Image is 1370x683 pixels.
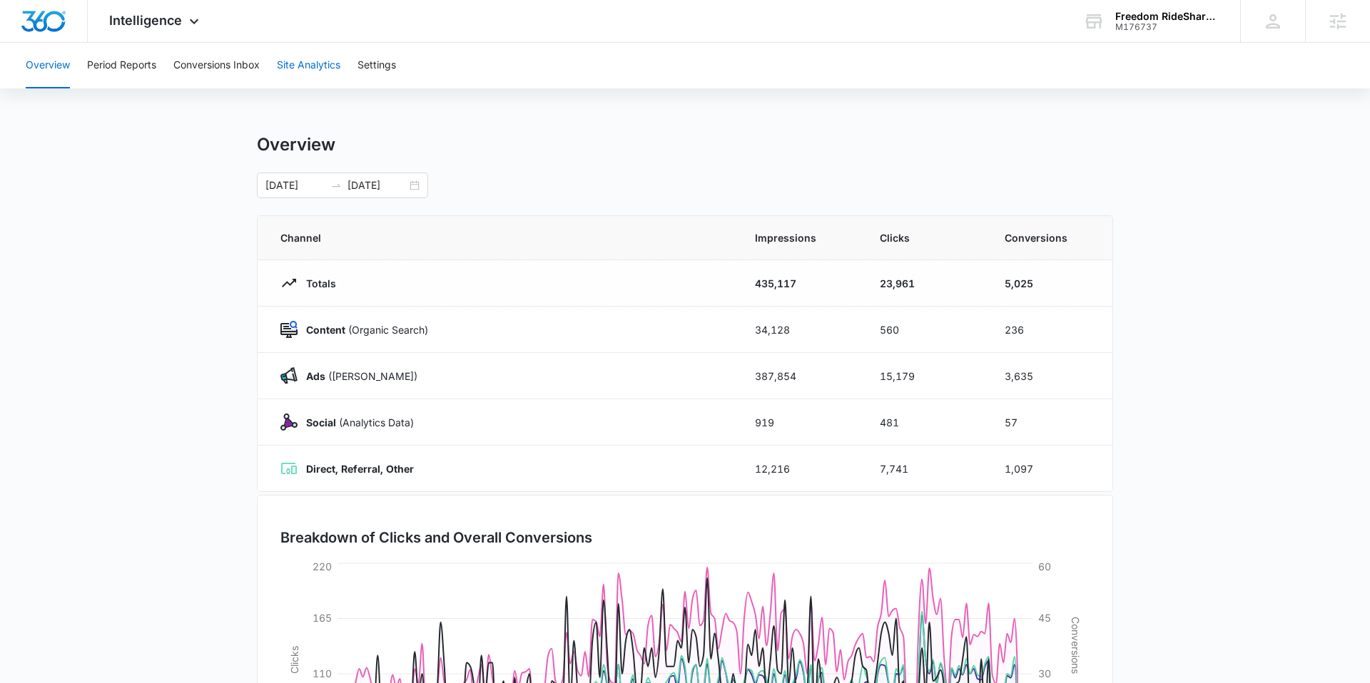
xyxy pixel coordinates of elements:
[280,321,298,338] img: Content
[288,646,300,674] tspan: Clicks
[26,43,70,88] button: Overview
[173,43,260,88] button: Conversions Inbox
[863,260,988,307] td: 23,961
[306,416,336,428] strong: Social
[306,463,414,475] strong: Direct, Referral, Other
[863,307,988,353] td: 560
[298,322,428,337] p: (Organic Search)
[280,414,298,431] img: Social
[988,307,1112,353] td: 236
[988,260,1112,307] td: 5,025
[738,353,863,399] td: 387,854
[880,230,970,245] span: Clicks
[755,230,846,245] span: Impressions
[1070,617,1082,674] tspan: Conversions
[306,370,325,382] strong: Ads
[863,353,988,399] td: 15,179
[280,527,592,548] h3: Breakdown of Clicks and Overall Conversions
[280,230,721,245] span: Channel
[738,446,863,492] td: 12,216
[330,180,342,191] span: to
[863,399,988,446] td: 481
[265,178,325,193] input: Start date
[87,43,156,88] button: Period Reports
[298,276,336,291] p: Totals
[277,43,340,88] button: Site Analytics
[988,399,1112,446] td: 57
[306,324,345,336] strong: Content
[988,446,1112,492] td: 1,097
[330,180,342,191] span: swap-right
[1005,230,1090,245] span: Conversions
[313,560,332,572] tspan: 220
[988,353,1112,399] td: 3,635
[1115,22,1219,32] div: account id
[863,446,988,492] td: 7,741
[347,178,407,193] input: End date
[1038,560,1051,572] tspan: 60
[1115,11,1219,22] div: account name
[1038,667,1051,679] tspan: 30
[257,134,335,155] h1: Overview
[298,415,414,430] p: (Analytics Data)
[313,612,332,624] tspan: 165
[280,367,298,384] img: Ads
[738,260,863,307] td: 435,117
[313,667,332,679] tspan: 110
[1038,612,1051,624] tspan: 45
[109,13,182,28] span: Intelligence
[357,43,396,88] button: Settings
[298,369,417,384] p: ([PERSON_NAME])
[738,399,863,446] td: 919
[738,307,863,353] td: 34,128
